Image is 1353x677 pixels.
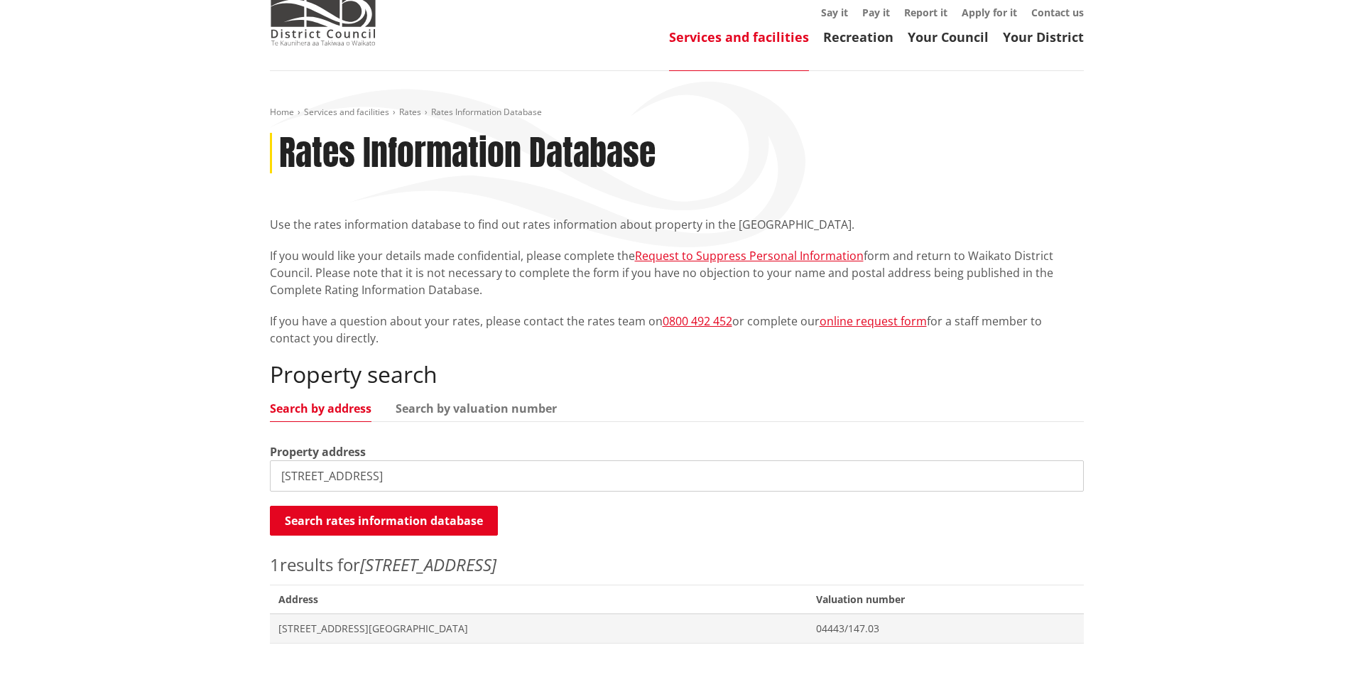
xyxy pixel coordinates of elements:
[1288,617,1339,668] iframe: Messenger Launcher
[270,614,1084,643] a: [STREET_ADDRESS][GEOGRAPHIC_DATA] 04443/147.03
[823,28,893,45] a: Recreation
[270,443,366,460] label: Property address
[1031,6,1084,19] a: Contact us
[904,6,947,19] a: Report it
[396,403,557,414] a: Search by valuation number
[816,622,1075,636] span: 04443/147.03
[663,313,732,329] a: 0800 492 452
[270,247,1084,298] p: If you would like your details made confidential, please complete the form and return to Waikato ...
[304,106,389,118] a: Services and facilities
[635,248,864,264] a: Request to Suppress Personal Information
[270,553,280,576] span: 1
[270,106,294,118] a: Home
[1003,28,1084,45] a: Your District
[270,403,371,414] a: Search by address
[270,585,808,614] span: Address
[821,6,848,19] a: Say it
[278,622,800,636] span: [STREET_ADDRESS][GEOGRAPHIC_DATA]
[270,552,1084,578] p: results for
[862,6,890,19] a: Pay it
[431,106,542,118] span: Rates Information Database
[962,6,1017,19] a: Apply for it
[669,28,809,45] a: Services and facilities
[270,460,1084,492] input: e.g. Duke Street NGARUAWAHIA
[360,553,496,576] em: [STREET_ADDRESS]
[270,506,498,536] button: Search rates information database
[270,107,1084,119] nav: breadcrumb
[399,106,421,118] a: Rates
[279,133,656,174] h1: Rates Information Database
[908,28,989,45] a: Your Council
[820,313,927,329] a: online request form
[270,313,1084,347] p: If you have a question about your rates, please contact the rates team on or complete our for a s...
[270,216,1084,233] p: Use the rates information database to find out rates information about property in the [GEOGRAPHI...
[270,361,1084,388] h2: Property search
[808,585,1083,614] span: Valuation number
